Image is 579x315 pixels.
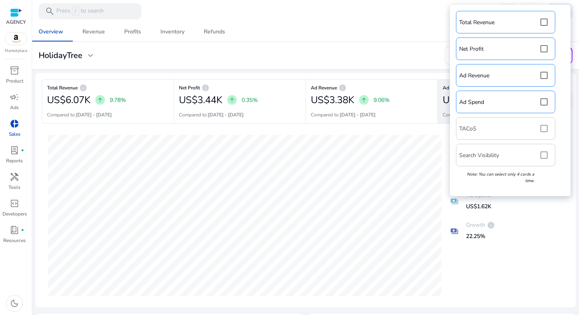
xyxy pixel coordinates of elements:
span: code_blocks [10,199,19,208]
p: Growth [466,221,495,229]
p: Tools [8,184,21,191]
span: arrow_upward [229,97,235,103]
p: Compared to: [443,111,507,118]
span: fiber_manual_record [21,228,24,232]
h3: HolidayTree [39,51,82,60]
span: info [201,84,209,92]
i: Note: You can select only 4 cards a time. [467,171,534,184]
p: 22.25% [466,232,495,240]
p: Reports [6,157,23,164]
span: campaign [10,92,19,102]
img: amazon.svg [5,33,27,45]
h6: Net Profit [179,87,301,89]
b: [DATE] - [DATE] [76,112,112,118]
span: info [79,84,87,92]
p: 9.06% [374,96,390,104]
p: AGENCY [6,19,26,26]
p: Product [6,77,23,85]
p: Press to search [56,7,104,16]
div: Inventory [160,29,185,35]
span: arrow_upward [361,97,367,103]
span: handyman [10,172,19,182]
h6: Ad Revenue [311,87,433,89]
div: Profits [124,29,141,35]
span: lab_profile [10,145,19,155]
b: [DATE] - [DATE] [340,112,376,118]
h2: US$3.38K [311,94,354,106]
p: Total Revenue [459,18,495,27]
p: Ad Revenue [459,71,489,80]
span: donut_small [10,119,19,128]
span: dark_mode [10,298,19,308]
span: arrow_upward [97,97,103,103]
span: book_4 [10,225,19,235]
h2: US$3.44K [179,94,222,106]
span: search [45,6,55,16]
h2: US$1.62K [443,94,486,106]
p: US$1.62K [466,202,491,211]
span: info [487,221,495,229]
p: Net Profit [459,45,484,53]
p: Ad Spend [459,98,484,106]
span: info [339,84,347,92]
span: inventory_2 [10,66,19,75]
p: Compared to: [311,111,376,118]
h6: Ad Spend [443,87,564,89]
p: Resources [3,237,26,244]
h2: US$6.07K [47,94,90,106]
span: expand_more [86,51,95,60]
div: Refunds [204,29,225,35]
div: Overview [39,29,63,35]
span: / [72,7,79,16]
span: fiber_manual_record [21,149,24,152]
p: 0.35% [242,96,258,104]
mat-icon: payments [447,224,461,238]
p: Developers [2,210,27,218]
p: US [532,4,540,18]
p: 9.78% [110,96,126,104]
p: Sales [9,131,21,138]
p: Marketplace [5,48,27,54]
p: Compared to: [179,111,244,118]
b: [DATE] - [DATE] [208,112,244,118]
p: Compared to: [47,111,112,118]
div: Revenue [82,29,105,35]
mat-icon: payments [447,195,461,209]
p: Ads [10,104,19,111]
h6: Total Revenue [47,87,169,89]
